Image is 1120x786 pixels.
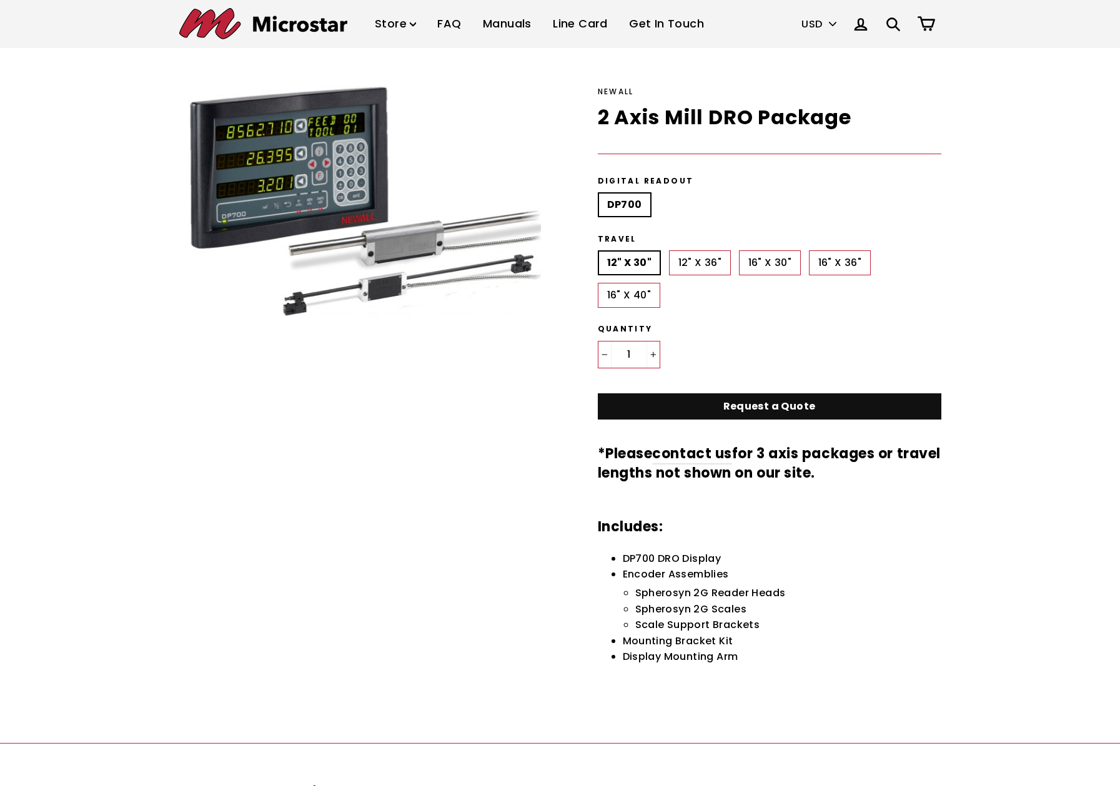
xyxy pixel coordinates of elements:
[598,104,941,132] h1: 2 Axis Mill DRO Package
[647,341,660,368] button: Increase item quantity by one
[623,633,941,649] li: Mounting Bracket Kit
[598,86,941,97] div: Newall
[623,566,941,582] li: Encoder Assemblies
[598,234,941,245] label: Travel
[623,551,941,567] li: DP700 DRO Display
[598,250,662,275] label: 12" X 30"
[598,445,941,483] h3: *Please for 3 axis packages or travel lengths not shown on our site.
[809,250,871,275] label: 16" X 36"
[365,6,425,42] a: Store
[598,283,661,308] label: 16" X 40"
[669,250,731,275] label: 12" X 36"
[473,6,541,42] a: Manuals
[179,8,347,39] img: Microstar Electronics
[598,341,612,368] button: Reduce item quantity by one
[428,6,470,42] a: FAQ
[188,86,541,319] img: 2 Axis Mill DRO Package
[598,341,660,368] input: quantity
[543,6,617,42] a: Line Card
[635,617,941,633] li: Scale Support Brackets
[635,601,941,617] li: Spherosyn 2G Scales
[598,518,941,537] h3: Includes:
[739,250,801,275] label: 16" X 30"
[598,192,652,217] label: DP700
[598,176,941,187] label: Digital Readout
[623,649,941,665] li: Display Mounting Arm
[598,324,941,335] label: Quantity
[598,393,941,420] a: Request a Quote
[652,444,732,464] a: contact us
[635,585,941,601] li: Spherosyn 2G Reader Heads
[365,6,713,42] ul: Primary
[620,6,713,42] a: Get In Touch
